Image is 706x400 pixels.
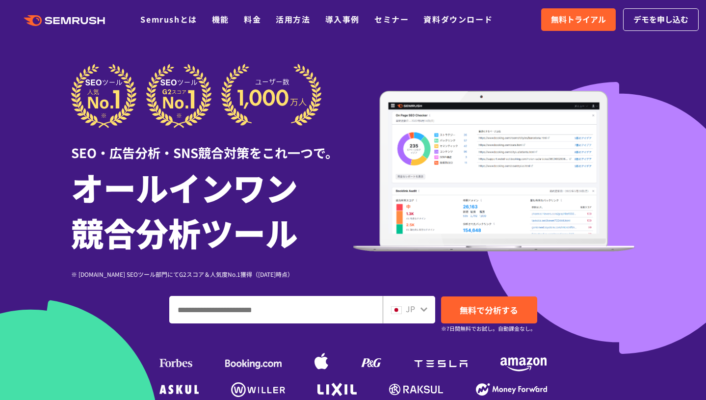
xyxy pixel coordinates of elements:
[406,303,415,315] span: JP
[633,13,688,26] span: デモを申し込む
[71,128,353,162] div: SEO・広告分析・SNS競合対策をこれ一つで。
[140,13,197,25] a: Semrushとは
[374,13,409,25] a: セミナー
[170,296,382,323] input: ドメイン、キーワードまたはURLを入力してください
[541,8,616,31] a: 無料トライアル
[423,13,493,25] a: 資料ダウンロード
[212,13,229,25] a: 機能
[441,324,536,333] small: ※7日間無料でお試し。自動課金なし。
[623,8,699,31] a: デモを申し込む
[441,296,537,323] a: 無料で分析する
[551,13,606,26] span: 無料トライアル
[460,304,518,316] span: 無料で分析する
[71,164,353,255] h1: オールインワン 競合分析ツール
[276,13,310,25] a: 活用方法
[71,269,353,279] div: ※ [DOMAIN_NAME] SEOツール部門にてG2スコア＆人気度No.1獲得（[DATE]時点）
[244,13,261,25] a: 料金
[325,13,360,25] a: 導入事例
